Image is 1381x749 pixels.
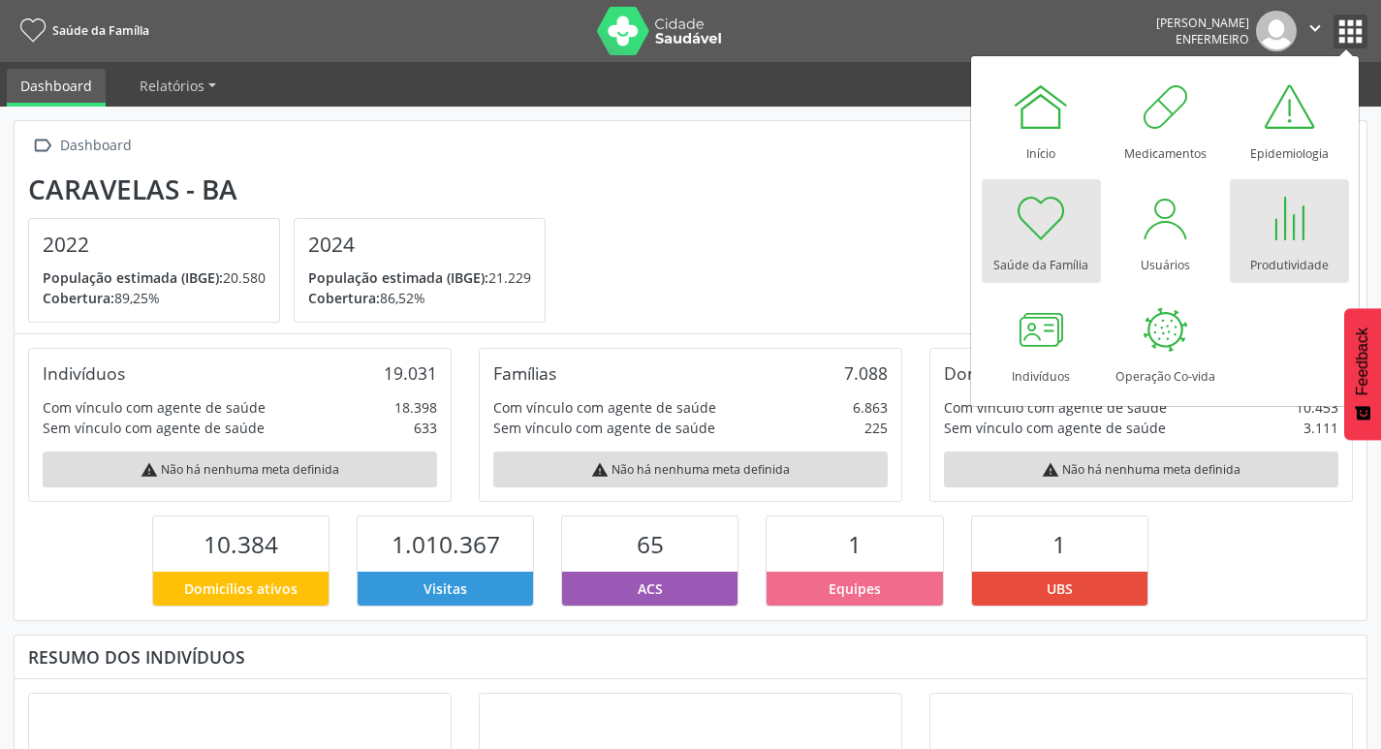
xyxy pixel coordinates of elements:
div: 19.031 [384,362,437,384]
button:  [1297,11,1334,51]
div: 7.088 [844,362,888,384]
img: img [1256,11,1297,51]
i: warning [141,461,158,479]
span: Enfermeiro [1176,31,1249,47]
div: Não há nenhuma meta definida [493,452,888,487]
div: Não há nenhuma meta definida [944,452,1338,487]
div: Dashboard [56,132,135,160]
i: warning [1042,461,1059,479]
span: 1 [848,528,862,560]
button: apps [1334,15,1367,48]
div: Indivíduos [43,362,125,384]
a: Medicamentos [1106,68,1225,172]
span: 10.384 [204,528,278,560]
a:  Dashboard [28,132,135,160]
span: Feedback [1354,328,1371,395]
span: Relatórios [140,77,204,95]
a: Operação Co-vida [1106,291,1225,394]
p: 89,25% [43,288,266,308]
span: Saúde da Família [52,22,149,39]
div: Com vínculo com agente de saúde [493,397,716,418]
i:  [28,132,56,160]
div: Famílias [493,362,556,384]
div: 10.453 [1296,397,1338,418]
div: Sem vínculo com agente de saúde [43,418,265,438]
div: Com vínculo com agente de saúde [944,397,1167,418]
div: 3.111 [1303,418,1338,438]
div: Caravelas - BA [28,173,559,205]
span: População estimada (IBGE): [43,268,223,287]
a: Saúde da Família [982,179,1101,283]
span: Equipes [829,578,881,599]
a: Dashboard [7,69,106,107]
span: 1 [1052,528,1066,560]
h4: 2022 [43,233,266,257]
a: Epidemiologia [1230,68,1349,172]
div: Sem vínculo com agente de saúde [493,418,715,438]
button: Feedback - Mostrar pesquisa [1344,308,1381,440]
div: Resumo dos indivíduos [28,646,1353,668]
div: 6.863 [853,397,888,418]
p: 20.580 [43,267,266,288]
div: Não há nenhuma meta definida [43,452,437,487]
a: Indivíduos [982,291,1101,394]
a: Início [982,68,1101,172]
div: [PERSON_NAME] [1156,15,1249,31]
div: Sem vínculo com agente de saúde [944,418,1166,438]
i: warning [591,461,609,479]
div: Domicílios [944,362,1024,384]
div: 633 [414,418,437,438]
span: UBS [1047,578,1073,599]
a: Usuários [1106,179,1225,283]
i:  [1304,17,1326,39]
h4: 2024 [308,233,531,257]
a: Produtividade [1230,179,1349,283]
a: Relatórios [126,69,230,103]
span: Domicílios ativos [184,578,298,599]
span: Cobertura: [308,289,380,307]
div: 18.398 [394,397,437,418]
span: Cobertura: [43,289,114,307]
p: 21.229 [308,267,531,288]
div: Com vínculo com agente de saúde [43,397,266,418]
span: 65 [637,528,664,560]
p: 86,52% [308,288,531,308]
span: Visitas [424,578,467,599]
div: 225 [864,418,888,438]
span: População estimada (IBGE): [308,268,488,287]
span: 1.010.367 [392,528,500,560]
a: Saúde da Família [14,15,149,47]
span: ACS [638,578,663,599]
